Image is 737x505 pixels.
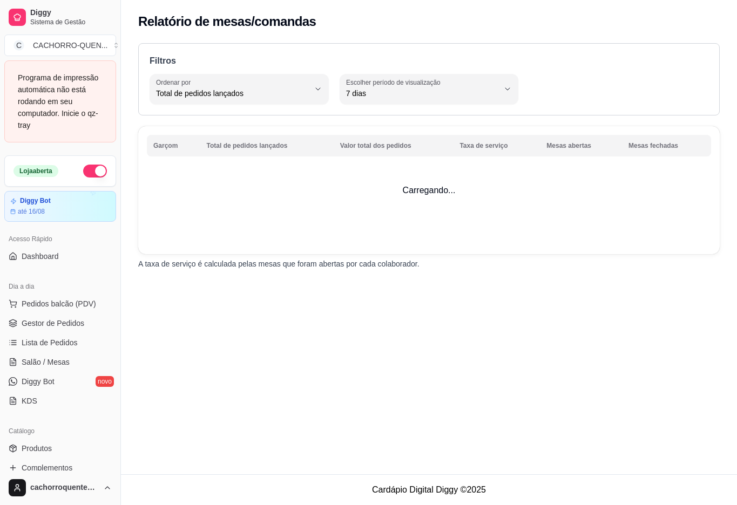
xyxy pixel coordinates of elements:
span: 7 dias [346,88,499,99]
div: Catálogo [4,422,116,440]
p: A taxa de serviço é calculada pelas mesas que foram abertas por cada colaborador. [138,258,720,269]
a: Complementos [4,459,116,476]
label: Ordenar por [156,78,194,87]
a: Produtos [4,440,116,457]
a: KDS [4,392,116,410]
a: Lista de Pedidos [4,334,116,351]
span: Salão / Mesas [22,357,70,367]
span: Produtos [22,443,52,454]
div: Loja aberta [13,165,58,177]
div: Acesso Rápido [4,230,116,248]
span: KDS [22,395,37,406]
span: Total de pedidos lançados [156,88,309,99]
span: Lista de Pedidos [22,337,78,348]
button: cachorroquentepitbull [4,475,116,501]
article: até 16/08 [18,207,45,216]
span: Diggy [30,8,112,18]
span: Complementos [22,462,72,473]
td: Carregando... [138,126,720,254]
button: Select a team [4,35,116,56]
button: Alterar Status [83,165,107,178]
span: Dashboard [22,251,59,262]
button: Pedidos balcão (PDV) [4,295,116,312]
footer: Cardápio Digital Diggy © 2025 [121,474,737,505]
a: Dashboard [4,248,116,265]
label: Escolher período de visualização [346,78,444,87]
article: Diggy Bot [20,197,51,205]
div: CACHORRO-QUEN ... [33,40,107,51]
span: Gestor de Pedidos [22,318,84,329]
span: C [13,40,24,51]
div: Dia a dia [4,278,116,295]
a: Gestor de Pedidos [4,315,116,332]
a: Diggy Botnovo [4,373,116,390]
a: DiggySistema de Gestão [4,4,116,30]
button: Ordenar porTotal de pedidos lançados [150,74,329,104]
span: Pedidos balcão (PDV) [22,298,96,309]
span: Sistema de Gestão [30,18,112,26]
span: cachorroquentepitbull [30,483,99,493]
a: Diggy Botaté 16/08 [4,191,116,222]
div: Programa de impressão automática não está rodando em seu computador. Inicie o qz-tray [18,72,103,131]
span: Diggy Bot [22,376,55,387]
a: Salão / Mesas [4,353,116,371]
p: Filtros [150,54,708,67]
button: Escolher período de visualização7 dias [340,74,519,104]
h2: Relatório de mesas/comandas [138,13,316,30]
